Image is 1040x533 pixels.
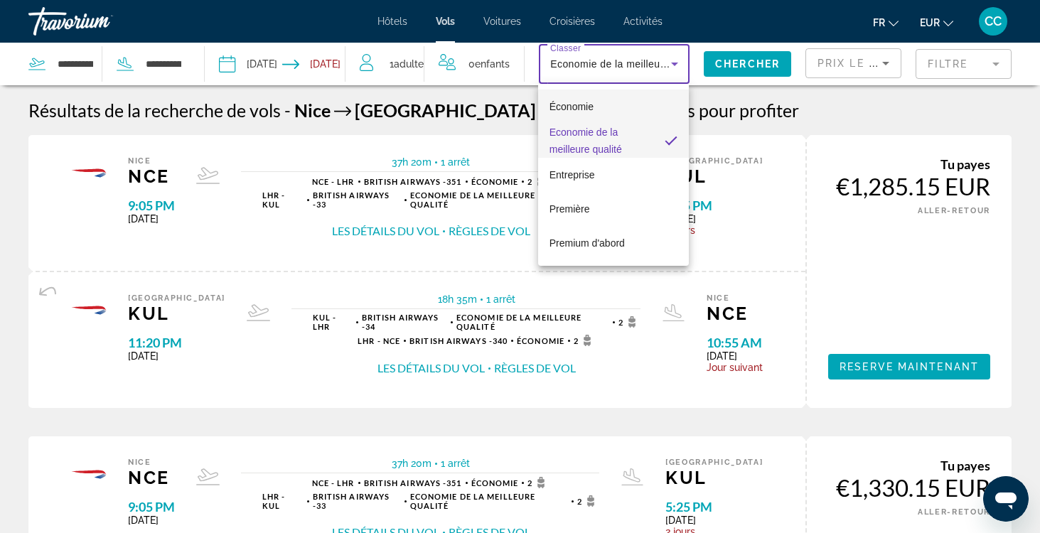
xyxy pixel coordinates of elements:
[550,169,595,181] span: Entreprise
[983,476,1029,522] iframe: Bouton de lancement de la fenêtre de messagerie
[550,203,590,215] span: Première
[550,126,622,155] span: Economie de la meilleure qualité
[550,237,625,249] span: Premium d'abord
[550,101,594,112] span: Économie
